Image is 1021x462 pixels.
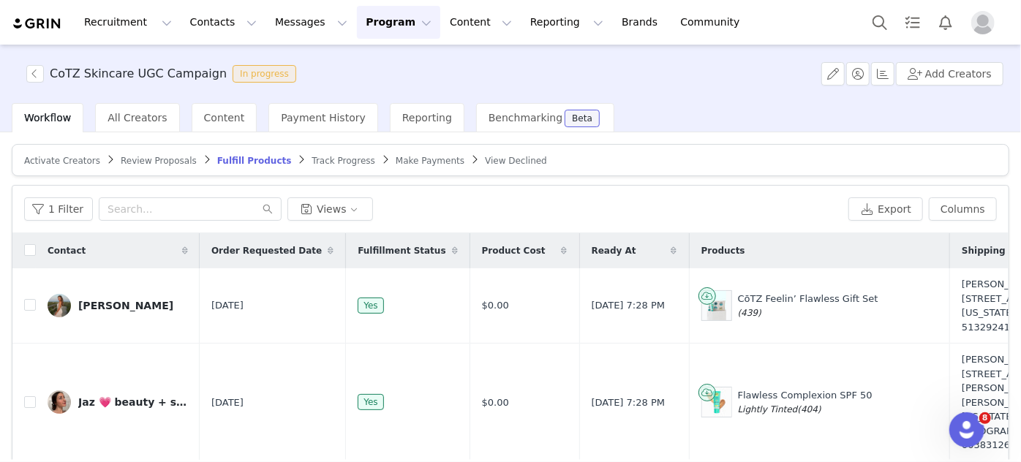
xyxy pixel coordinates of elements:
[396,156,464,166] span: Make Payments
[24,156,100,166] span: Activate Creators
[848,197,923,221] button: Export
[211,395,244,410] span: [DATE]
[592,244,636,257] span: Ready At
[48,294,71,317] img: d49776d6-3a5c-4711-827d-46537a563ddf--s.jpg
[233,65,296,83] span: In progress
[211,298,244,313] span: [DATE]
[78,396,188,408] div: Jaz 💗 beauty + skincare
[672,6,756,39] a: Community
[485,156,547,166] span: View Declined
[217,156,292,166] span: Fulfill Products
[592,298,665,313] span: [DATE] 7:28 PM
[572,114,592,123] div: Beta
[971,11,995,34] img: placeholder-profile.jpg
[24,112,71,124] span: Workflow
[75,6,181,39] button: Recruitment
[48,244,86,257] span: Contact
[701,244,745,257] span: Products
[521,6,612,39] button: Reporting
[358,298,383,314] span: Yes
[24,197,93,221] button: 1 Filter
[897,6,929,39] a: Tasks
[738,292,878,320] div: CōTZ Feelin’ Flawless Gift Set
[357,6,440,39] button: Program
[108,112,167,124] span: All Creators
[896,62,1003,86] button: Add Creators
[50,65,227,83] h3: CoTZ Skincare UGC Campaign
[266,6,356,39] button: Messages
[402,112,452,124] span: Reporting
[949,412,984,447] iframe: Intercom live chat
[48,390,71,414] img: 54c1ee53-cfec-4c59-b117-52c1b3c978b0--s.jpg
[482,244,546,257] span: Product Cost
[592,395,665,410] span: [DATE] 7:28 PM
[204,112,245,124] span: Content
[482,298,509,313] span: $0.00
[707,291,726,320] img: Product Image
[738,388,873,417] div: Flawless Complexion SPF 50
[312,156,374,166] span: Track Progress
[738,404,798,414] span: Lightly Tinted
[281,112,366,124] span: Payment History
[962,11,1009,34] button: Profile
[702,387,731,417] img: Product Image
[48,390,188,414] a: Jaz 💗 beauty + skincare
[738,308,761,318] span: (439)
[482,395,509,410] span: $0.00
[287,197,373,221] button: Views
[263,204,273,214] i: icon: search
[211,244,322,257] span: Order Requested Date
[979,412,991,424] span: 8
[864,6,896,39] button: Search
[121,156,197,166] span: Review Proposals
[489,112,562,124] span: Benchmarking
[358,394,383,410] span: Yes
[930,6,962,39] button: Notifications
[99,197,282,221] input: Search...
[12,17,63,31] img: grin logo
[181,6,265,39] button: Contacts
[613,6,671,39] a: Brands
[929,197,997,221] button: Columns
[48,294,188,317] a: [PERSON_NAME]
[358,244,445,257] span: Fulfillment Status
[78,300,173,311] div: [PERSON_NAME]
[798,404,821,414] span: (404)
[441,6,521,39] button: Content
[26,65,302,83] span: [object Object]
